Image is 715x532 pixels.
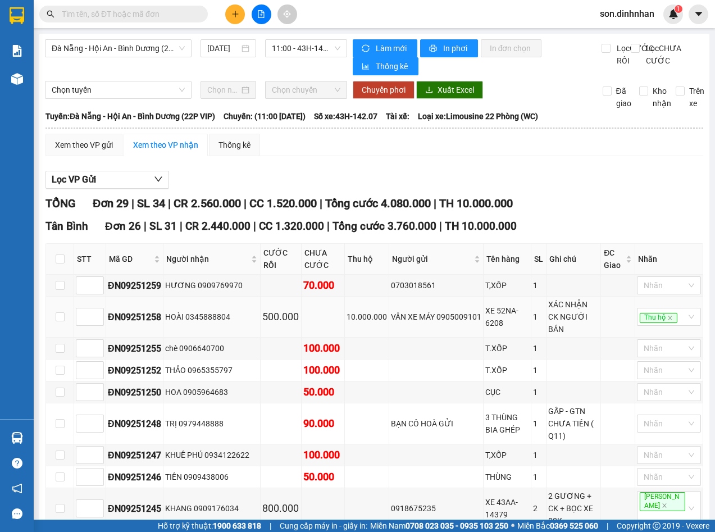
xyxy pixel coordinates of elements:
span: notification [12,483,22,494]
span: Đơn 29 [93,197,129,210]
span: | [434,197,436,210]
span: | [327,220,330,233]
input: 11/09/2025 [207,42,239,54]
div: 0703018561 [391,279,481,292]
td: ĐN09251247 [106,444,163,466]
div: GẤP - GTN CHƯA TIỀN ( Q11) [548,405,599,442]
strong: 1900 633 818 [213,521,261,530]
span: close [662,503,667,508]
span: aim [283,10,291,18]
span: message [12,508,22,519]
span: | [168,197,171,210]
span: close [667,315,673,321]
button: In đơn chọn [481,39,542,57]
span: TH 10.000.000 [445,220,517,233]
div: T,XỐP [485,279,529,292]
span: 11:00 - 43H-142.07 [272,40,340,57]
span: CR 2.440.000 [185,220,251,233]
div: THÙNG [485,471,529,483]
div: 50.000 [303,469,343,485]
td: ĐN09251248 [106,403,163,444]
span: Chọn chuyến [272,81,340,98]
th: CHƯA CƯỚC [302,244,345,275]
span: Loại xe: Limousine 22 Phòng (WC) [418,110,538,122]
div: 1 [533,342,544,354]
sup: 1 [675,5,682,13]
span: Người gửi [392,253,472,265]
span: Chuyến: (11:00 [DATE]) [224,110,306,122]
span: | [144,220,147,233]
span: Mã GD [109,253,152,265]
th: Ghi chú [547,244,601,275]
span: Trên xe [685,85,709,110]
span: down [154,175,163,184]
span: Hỗ trợ kỹ thuật: [158,520,261,532]
div: KHUÊ PHÚ 0934122622 [165,449,258,461]
button: Chuyển phơi [353,81,415,99]
th: SL [531,244,547,275]
div: 800.000 [262,501,300,516]
div: 500.000 [262,309,300,325]
span: Đơn 26 [105,220,141,233]
div: 1 [533,449,544,461]
div: THẢO 0965355797 [165,364,258,376]
span: | [270,520,271,532]
span: | [253,220,256,233]
div: 1 [533,311,544,323]
span: 1 [676,5,680,13]
span: CC 1.320.000 [259,220,324,233]
span: Tài xế: [386,110,409,122]
span: Số xe: 43H-142.07 [314,110,377,122]
span: printer [429,44,439,53]
span: Người nhận [166,253,249,265]
span: Lọc VP Gửi [52,172,96,187]
span: Tổng cước 4.080.000 [325,197,431,210]
span: In phơi [443,42,469,54]
span: Thu hộ [640,313,677,323]
span: CR 2.560.000 [174,197,241,210]
div: ĐN09251246 [108,470,161,484]
div: ĐN09251252 [108,363,161,378]
span: Thống kê [376,60,409,72]
div: 2 GƯƠNG + CK + BỌC XE 80K [548,490,599,527]
div: BẠN CÔ HOÀ GỬI [391,417,481,430]
span: CC 1.520.000 [249,197,317,210]
span: ĐC Giao [604,247,623,271]
div: 90.000 [303,416,343,431]
span: Tân Bình [45,220,88,233]
span: | [244,197,247,210]
div: VÂN XE MÁY 0905009101 [391,311,481,323]
th: STT [74,244,106,275]
img: warehouse-icon [11,73,23,85]
div: 100.000 [303,340,343,356]
td: ĐN09251245 [106,488,163,529]
td: ĐN09251255 [106,338,163,360]
div: TRỊ 0979448888 [165,417,258,430]
div: KHANG 0909176034 [165,502,258,515]
span: TH 10.000.000 [439,197,513,210]
div: ĐN09251245 [108,502,161,516]
span: ⚪️ [511,524,514,528]
span: Cung cấp máy in - giấy in: [280,520,367,532]
span: bar-chart [362,62,371,71]
input: Tìm tên, số ĐT hoặc mã đơn [62,8,194,20]
img: icon-new-feature [668,9,678,19]
span: TỔNG [45,197,76,210]
td: ĐN09251250 [106,381,163,403]
span: caret-down [694,9,704,19]
button: plus [225,4,245,24]
button: caret-down [689,4,708,24]
span: Miền Bắc [517,520,598,532]
span: download [425,86,433,95]
span: | [320,197,322,210]
div: HƯƠNG 0909769970 [165,279,258,292]
span: plus [231,10,239,18]
button: bar-chartThống kê [353,57,418,75]
img: logo-vxr [10,7,24,24]
th: Tên hàng [484,244,531,275]
div: 100.000 [303,362,343,378]
div: ĐN09251259 [108,279,161,293]
div: ĐN09251248 [108,417,161,431]
span: search [47,10,54,18]
div: 50.000 [303,384,343,400]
